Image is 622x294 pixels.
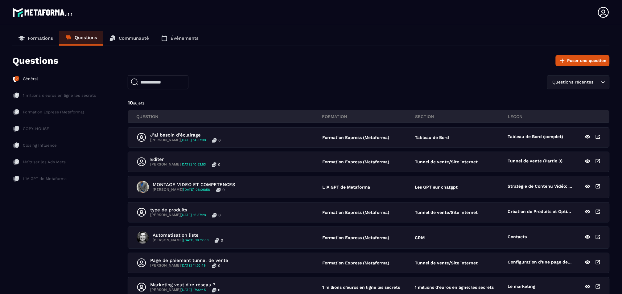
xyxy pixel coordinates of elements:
[23,93,96,98] p: 1 millions d'euros en ligne les secrets
[12,108,20,116] img: formation-icon-inac.db86bb20.svg
[119,35,149,41] p: Communauté
[508,284,536,291] p: Le marketing
[23,109,84,115] p: Formation Express (Metaforma)
[12,75,20,83] img: formation-icon-active.2ea72e5a.svg
[415,285,494,290] p: 1 millions d'euros en ligne: les secrets
[75,35,97,40] p: Questions
[23,159,66,165] p: Maîtriser les Ads Meta
[322,260,409,265] p: Formation Express (Metaforma)
[183,188,210,192] span: [DATE] 08:06:58
[415,235,425,240] p: CRM
[181,263,206,267] span: [DATE] 11:20:49
[12,158,20,166] img: formation-icon-inac.db86bb20.svg
[218,162,220,167] p: 0
[181,162,206,166] span: [DATE] 10:53:53
[171,35,199,41] p: Événements
[12,175,20,182] img: formation-icon-inac.db86bb20.svg
[415,210,478,215] p: Tunnel de vente/Site internet
[12,142,20,149] img: formation-icon-inac.db86bb20.svg
[551,79,595,86] span: Questions récentes
[218,288,220,292] p: 0
[556,55,610,66] button: Poser une question
[181,213,206,217] span: [DATE] 16:37:28
[218,263,220,268] p: 0
[322,135,409,140] p: Formation Express (Metaforma)
[508,259,573,266] p: Configuration d'une page de paiement sur Metaforma
[128,100,610,106] p: 10
[415,114,508,119] p: section
[150,138,206,143] p: [PERSON_NAME]
[218,213,220,218] p: 0
[12,92,20,99] img: formation-icon-inac.db86bb20.svg
[547,75,610,89] div: Search for option
[136,114,322,119] p: QUESTION
[322,210,409,215] p: Formation Express (Metaforma)
[23,143,57,148] p: Closing Influence
[508,184,573,190] p: Stratégie de Contenu Vidéo: Générez des idées et scripts vidéos viraux pour booster votre audience
[103,31,155,46] a: Communauté
[222,187,224,192] p: 0
[181,288,206,292] span: [DATE] 17:32:45
[181,138,206,142] span: [DATE] 14:57:38
[150,157,220,162] p: Editer
[150,288,206,292] p: [PERSON_NAME]
[23,176,67,182] p: L'IA GPT de Metaforma
[183,238,208,242] span: [DATE] 19:27:03
[508,234,527,241] p: Contacts
[28,35,53,41] p: Formations
[150,263,206,268] p: [PERSON_NAME]
[508,134,563,141] p: Tableau de Bord (complet)
[150,207,220,213] p: type de produits
[415,260,478,265] p: Tunnel de vente/Site internet
[150,213,206,218] p: [PERSON_NAME]
[12,125,20,133] img: formation-icon-inac.db86bb20.svg
[508,114,601,119] p: leçon
[150,132,220,138] p: J'ai besoin d'éclairage
[155,31,205,46] a: Événements
[150,258,228,263] p: Page de paiement tunnel de vente
[150,162,206,167] p: [PERSON_NAME]
[153,187,210,192] p: [PERSON_NAME]
[322,159,409,164] p: Formation Express (Metaforma)
[415,185,458,190] p: Les GPT sur chatgpt
[508,158,563,165] p: Tunnel de vente (Partie 3)
[508,209,573,216] p: Création de Produits et Options de Paiement 🛒
[415,135,449,140] p: Tableau de Bord
[415,159,478,164] p: Tunnel de vente/Site internet
[322,185,409,190] p: L'IA GPT de Metaforma
[12,6,73,18] img: logo
[218,138,220,143] p: 0
[12,31,59,46] a: Formations
[12,55,58,66] p: Questions
[59,31,103,46] a: Questions
[221,238,223,243] p: 0
[322,114,415,119] p: FORMATION
[153,182,235,187] p: MONTAGE VIDEO ET COMPETENCES
[23,126,49,132] p: COPY-HOUSE
[23,76,38,82] p: Général
[322,285,409,290] p: 1 millions d'euros en ligne les secrets
[133,101,145,105] span: sujets
[153,232,223,238] p: Automatisation liste
[322,235,409,240] p: Formation Express (Metaforma)
[153,238,208,243] p: [PERSON_NAME]
[150,282,220,288] p: Marketing veut dire réseau ?
[595,79,599,86] input: Search for option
